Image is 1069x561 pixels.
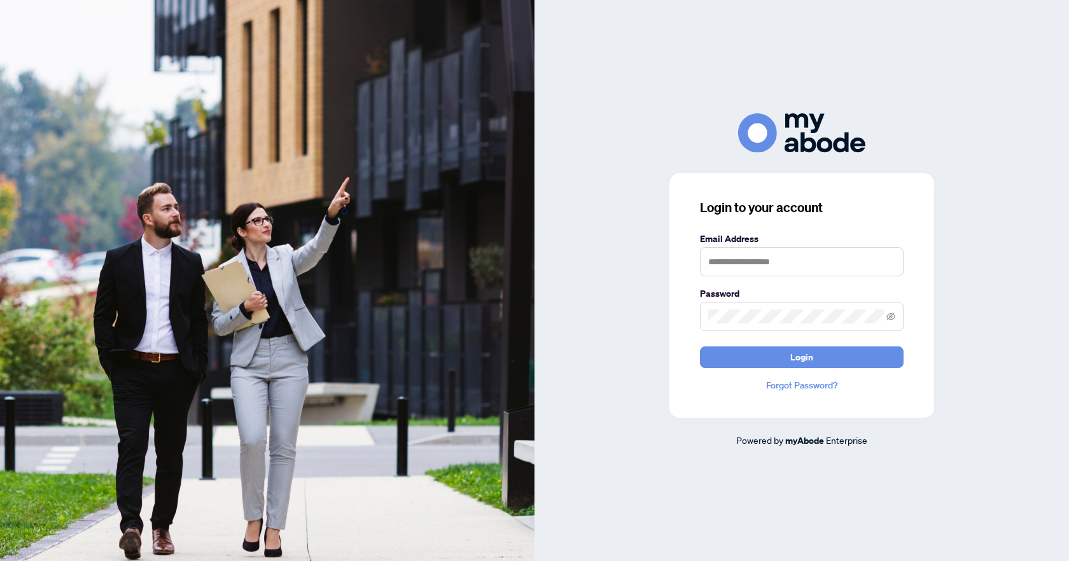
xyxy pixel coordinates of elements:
a: Forgot Password? [700,378,904,392]
a: myAbode [785,434,824,448]
h3: Login to your account [700,199,904,217]
span: Enterprise [826,434,867,446]
button: Login [700,346,904,368]
span: eye-invisible [886,312,895,321]
span: Login [790,347,813,367]
label: Email Address [700,232,904,246]
label: Password [700,287,904,301]
span: Powered by [736,434,783,446]
img: ma-logo [738,113,865,152]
